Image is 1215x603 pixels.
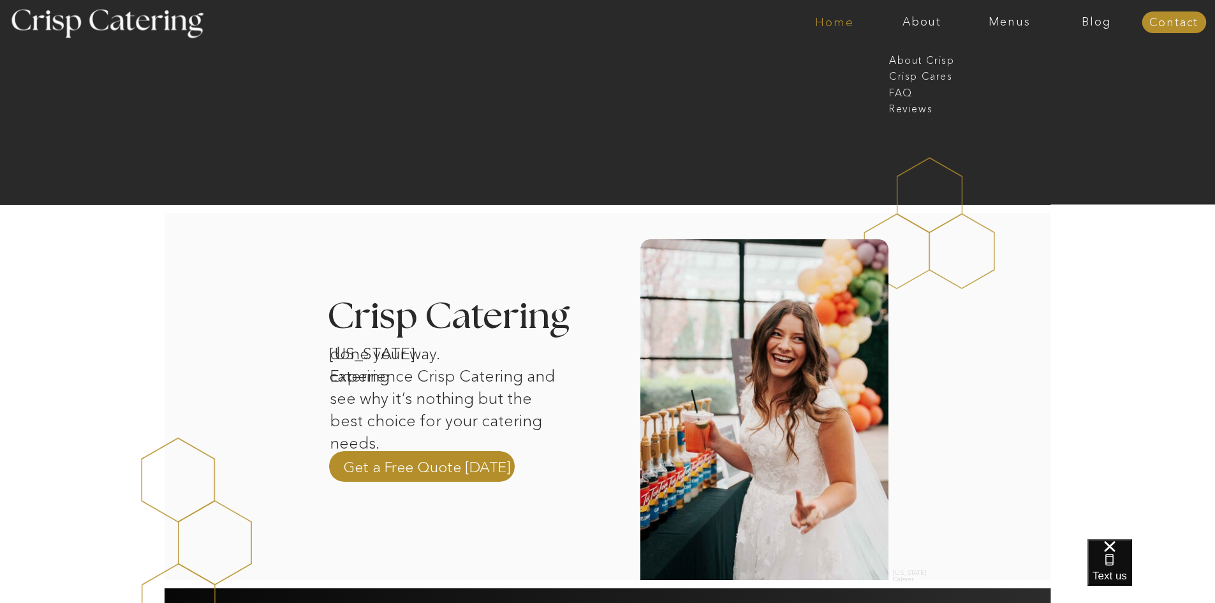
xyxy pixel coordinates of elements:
[327,299,602,336] h3: Crisp Catering
[889,53,962,65] a: About Crisp
[893,570,932,577] h2: [US_STATE] Caterer
[889,69,962,81] a: Crisp Cares
[329,343,462,359] h1: [US_STATE] catering
[1142,17,1206,29] a: Contact
[878,16,966,29] a: About
[330,343,563,424] p: done your way. Experience Crisp Catering and see why it’s nothing but the best choice for your ca...
[889,101,953,114] a: Reviews
[343,457,511,476] a: Get a Free Quote [DATE]
[1053,16,1140,29] a: Blog
[966,16,1053,29] a: Menus
[1087,539,1215,603] iframe: podium webchat widget bubble
[791,16,878,29] a: Home
[889,86,953,98] a: faq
